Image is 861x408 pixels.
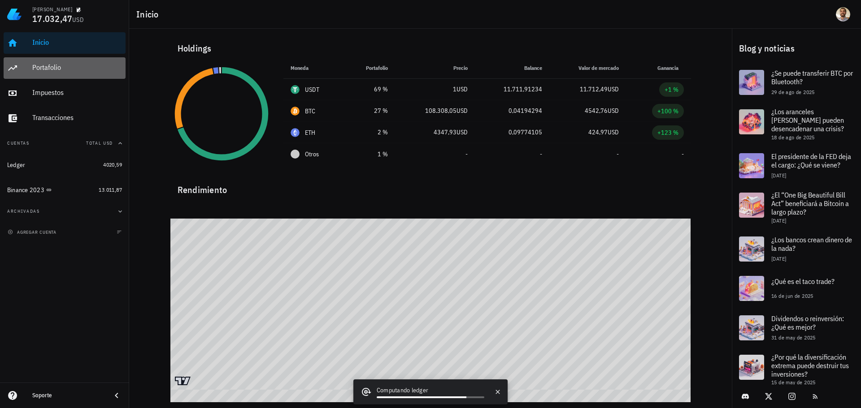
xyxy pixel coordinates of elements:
span: 4347,93 [434,128,457,136]
button: CuentasTotal USD [4,133,126,154]
span: - [540,150,542,158]
div: [PERSON_NAME] [32,6,72,13]
span: - [682,150,684,158]
th: Portafolio [344,57,396,79]
div: Soporte [32,392,104,399]
a: ¿Los bancos crean dinero de la nada? [DATE] [732,229,861,269]
a: ¿Los aranceles [PERSON_NAME] pueden desencadenar una crisis? 18 de ago de 2025 [732,102,861,146]
span: USD [457,128,468,136]
span: ¿Qué es el taco trade? [771,277,835,286]
span: USD [72,16,84,24]
span: 4542,76 [585,107,608,115]
span: ¿Los bancos crean dinero de la nada? [771,235,852,253]
h1: Inicio [136,7,162,21]
span: El presidente de la FED deja el cargo: ¿Qué se viene? [771,152,851,169]
div: Portafolio [32,63,122,72]
div: 0,09774105 [482,128,542,137]
div: Computando ledger [377,386,484,396]
div: Inicio [32,38,122,47]
a: Impuestos [4,82,126,104]
a: Transacciones [4,107,126,129]
span: USD [608,128,619,136]
div: 2 % [352,128,388,137]
div: +1 % [665,85,678,94]
a: Binance 2023 13.011,87 [4,179,126,201]
span: 17.032,47 [32,13,72,25]
span: agregar cuenta [9,229,57,235]
span: ¿El “One Big Beautiful Bill Act” beneficiará a Bitcoin a largo plazo? [771,190,849,216]
div: +123 % [657,128,678,137]
a: ¿Se puede transferir BTC por Bluetooth? 29 de ago de 2025 [732,63,861,102]
th: Balance [475,57,549,79]
span: USD [608,85,619,93]
a: Portafolio [4,57,126,79]
th: Precio [395,57,475,79]
span: Otros [305,150,319,159]
span: 424,97 [588,128,608,136]
span: - [617,150,619,158]
div: ETH [305,128,316,137]
span: 15 de may de 2025 [771,379,816,386]
span: [DATE] [771,217,786,224]
span: USD [608,107,619,115]
span: 108.308,05 [425,107,457,115]
span: [DATE] [771,172,786,179]
div: Holdings [170,34,691,63]
button: Archivadas [4,201,126,222]
a: Inicio [4,32,126,54]
div: Transacciones [32,113,122,122]
div: USDT-icon [291,85,300,94]
span: 4020,59 [103,161,122,168]
div: 0,04194294 [482,106,542,116]
img: LedgiFi [7,7,22,21]
div: Binance 2023 [7,186,44,194]
div: USDT [305,85,320,94]
span: Total USD [86,140,113,146]
span: 13.011,87 [99,186,122,193]
span: ¿Se puede transferir BTC por Bluetooth? [771,69,853,86]
a: ¿El “One Big Beautiful Bill Act” beneficiará a Bitcoin a largo plazo? [DATE] [732,185,861,229]
span: Dividendos o reinversión: ¿Qué es mejor? [771,314,844,331]
span: ¿Los aranceles [PERSON_NAME] pueden desencadenar una crisis? [771,107,844,133]
a: Ledger 4020,59 [4,154,126,176]
div: 1 % [352,150,388,159]
div: Impuestos [32,88,122,97]
a: El presidente de la FED deja el cargo: ¿Qué se viene? [DATE] [732,146,861,185]
span: 18 de ago de 2025 [771,134,815,141]
div: 69 % [352,85,388,94]
th: Moneda [283,57,344,79]
div: Rendimiento [170,176,691,197]
div: BTC-icon [291,107,300,116]
div: avatar [836,7,850,21]
div: 11.711,91234 [482,85,542,94]
span: 31 de may de 2025 [771,334,816,341]
div: 27 % [352,106,388,116]
span: - [465,150,468,158]
span: USD [457,85,468,93]
div: Ledger [7,161,26,169]
button: agregar cuenta [5,228,61,236]
span: 29 de ago de 2025 [771,89,815,95]
a: ¿Por qué la diversificación extrema puede destruir tus inversiones? 15 de may de 2025 [732,348,861,391]
div: Blog y noticias [732,34,861,63]
div: BTC [305,107,316,116]
span: 16 de jun de 2025 [771,292,813,299]
div: +100 % [657,107,678,116]
div: ETH-icon [291,128,300,137]
span: Ganancia [657,64,684,71]
span: USD [457,107,468,115]
span: [DATE] [771,255,786,262]
span: 1 [453,85,457,93]
span: ¿Por qué la diversificación extrema puede destruir tus inversiones? [771,352,849,378]
a: Charting by TradingView [175,377,191,385]
span: 11.712,49 [580,85,608,93]
th: Valor de mercado [549,57,626,79]
a: ¿Qué es el taco trade? 16 de jun de 2025 [732,269,861,308]
a: Dividendos o reinversión: ¿Qué es mejor? 31 de may de 2025 [732,308,861,348]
